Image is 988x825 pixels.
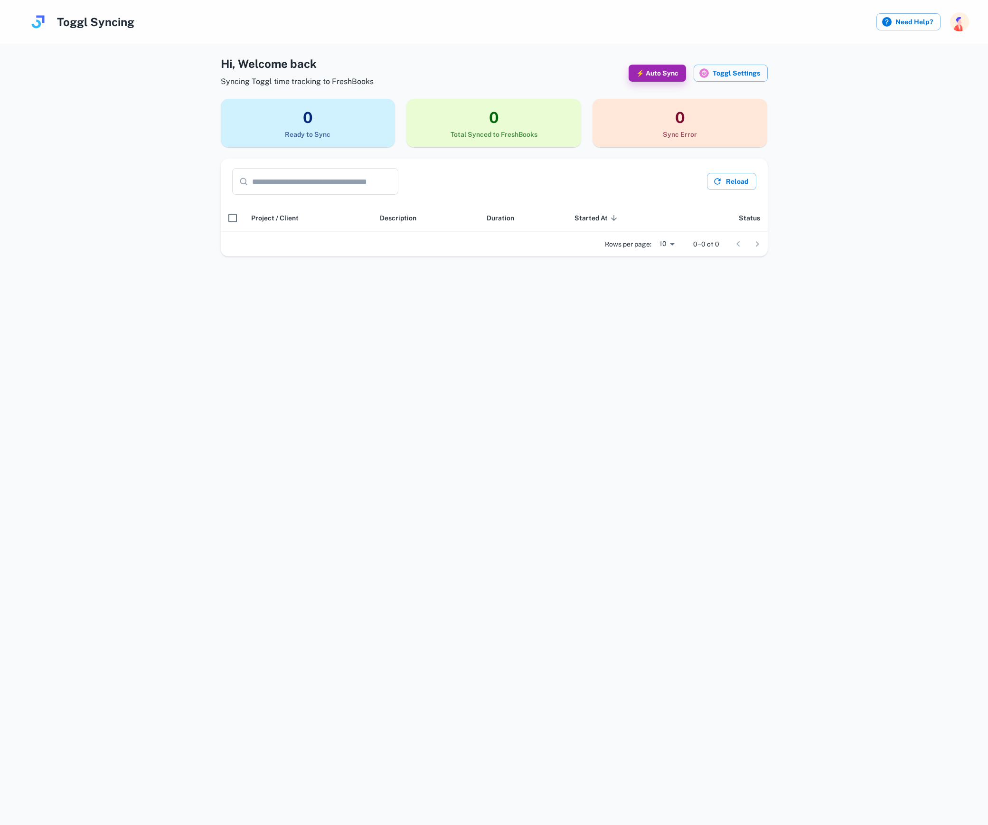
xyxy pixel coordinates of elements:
[221,76,374,87] span: Syncing Toggl time tracking to FreshBooks
[406,106,581,129] h3: 0
[699,68,709,78] img: Toggl icon
[593,129,767,140] h6: Sync Error
[739,212,760,224] span: Status
[574,212,620,224] span: Started At
[707,173,756,190] button: Reload
[221,106,395,129] h3: 0
[655,237,678,251] div: 10
[380,212,416,224] span: Description
[693,239,719,249] p: 0–0 of 0
[694,65,768,82] button: Toggl iconToggl Settings
[876,13,941,30] label: Need Help?
[593,106,767,129] h3: 0
[221,55,374,72] h4: Hi , Welcome back
[221,129,395,140] h6: Ready to Sync
[406,129,581,140] h6: Total Synced to FreshBooks
[251,212,299,224] span: Project / Client
[950,12,969,31] img: photoURL
[57,13,134,30] h4: Toggl Syncing
[487,212,514,224] span: Duration
[28,12,47,31] img: logo.svg
[221,204,768,232] div: scrollable content
[605,239,651,249] p: Rows per page:
[629,65,686,82] button: ⚡ Auto Sync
